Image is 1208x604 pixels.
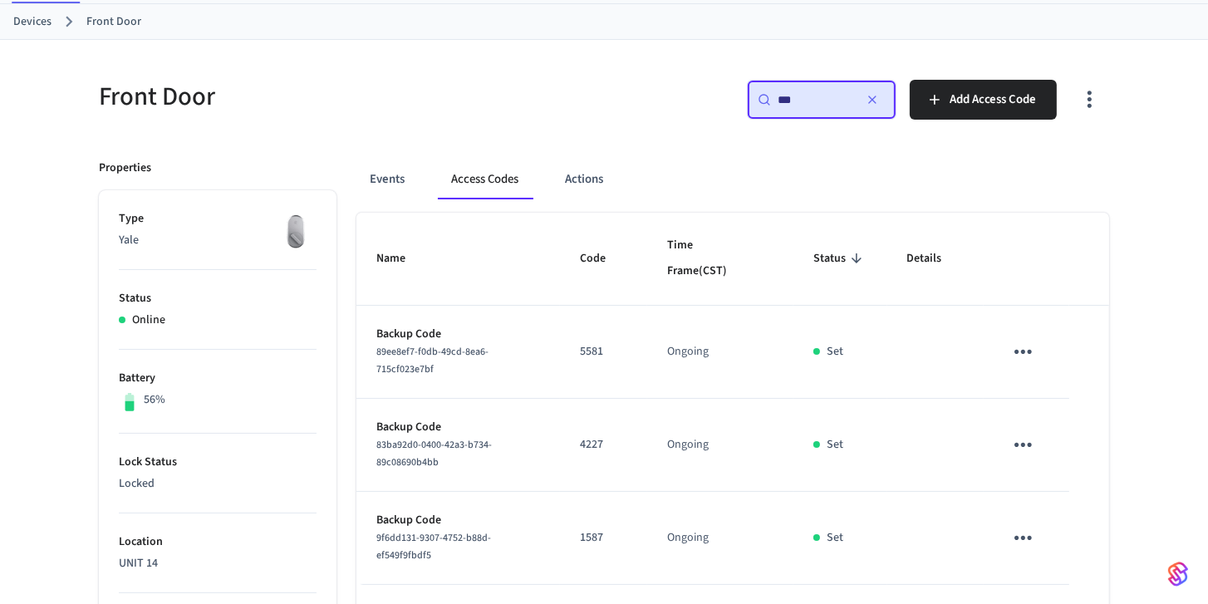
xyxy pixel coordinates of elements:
[356,213,1109,585] table: sticky table
[1168,561,1188,587] img: SeamLogoGradient.69752ec5.svg
[144,391,165,409] p: 56%
[13,13,52,31] a: Devices
[580,246,627,272] span: Code
[827,529,843,547] p: Set
[376,531,491,562] span: 9f6dd131-9307-4752-b88d-ef549f9fbdf5
[907,246,964,272] span: Details
[438,160,532,199] button: Access Codes
[827,436,843,454] p: Set
[356,160,1109,199] div: ant example
[119,210,317,228] p: Type
[119,533,317,551] p: Location
[376,345,489,376] span: 89ee8ef7-f0db-49cd-8ea6-715cf023e7bf
[86,13,141,31] a: Front Door
[99,160,151,177] p: Properties
[119,370,317,387] p: Battery
[119,290,317,307] p: Status
[647,306,793,399] td: Ongoing
[132,312,165,329] p: Online
[376,438,492,469] span: 83ba92d0-0400-42a3-b734-89c08690b4bb
[119,454,317,471] p: Lock Status
[376,419,540,436] p: Backup Code
[647,399,793,492] td: Ongoing
[647,492,793,585] td: Ongoing
[119,555,317,572] p: UNIT 14
[910,80,1057,120] button: Add Access Code
[356,160,418,199] button: Events
[376,246,427,272] span: Name
[275,210,317,252] img: August Wifi Smart Lock 3rd Gen, Silver, Front
[580,343,627,361] p: 5581
[119,475,317,493] p: Locked
[813,246,867,272] span: Status
[119,232,317,249] p: Yale
[667,233,773,285] span: Time Frame(CST)
[376,512,540,529] p: Backup Code
[99,80,594,114] h5: Front Door
[950,89,1037,110] span: Add Access Code
[827,343,843,361] p: Set
[580,436,627,454] p: 4227
[552,160,616,199] button: Actions
[376,326,540,343] p: Backup Code
[580,529,627,547] p: 1587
